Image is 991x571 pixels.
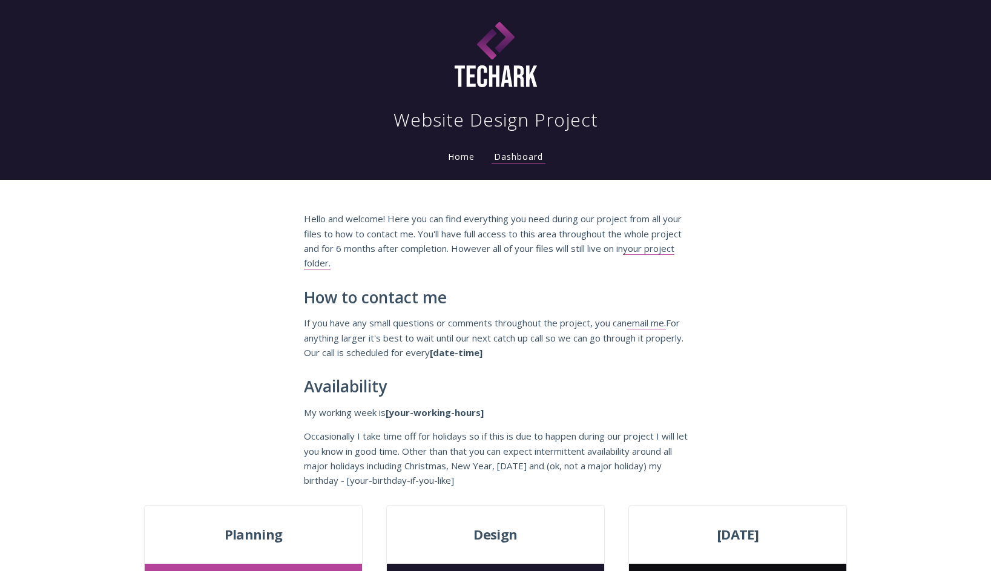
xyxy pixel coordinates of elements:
[430,346,482,358] strong: [date-time]
[386,406,484,418] strong: [your-working-hours]
[304,405,688,420] p: My working week is
[145,524,361,546] span: Planning
[387,524,604,546] span: Design
[304,289,688,307] h2: How to contact me
[492,151,545,164] a: Dashboard
[304,315,688,360] p: If you have any small questions or comments throughout the project, you can For anything larger i...
[304,429,688,488] p: Occasionally I take time off for holidays so if this is due to happen during our project I will l...
[304,211,688,271] p: Hello and welcome! Here you can find everything you need during our project from all your files t...
[304,378,688,396] h2: Availability
[393,108,598,132] h1: Website Design Project
[627,317,666,329] a: email me.
[446,151,477,162] a: Home
[629,524,846,546] span: [DATE]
